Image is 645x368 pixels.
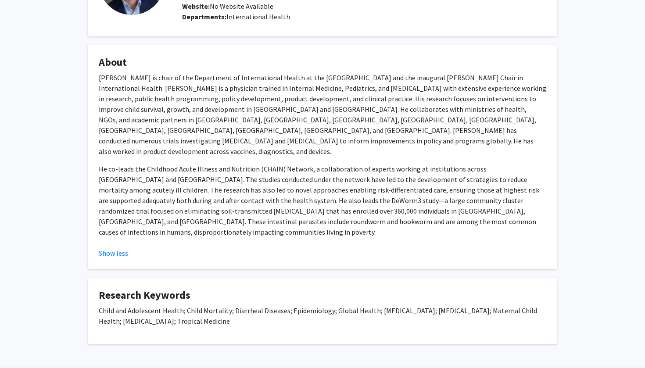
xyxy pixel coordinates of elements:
h4: Research Keywords [99,289,546,302]
b: Website: [182,2,210,11]
p: [PERSON_NAME] is chair of the Department of International Health at the [GEOGRAPHIC_DATA] and the... [99,72,546,157]
h4: About [99,56,546,69]
span: No Website Available [182,2,273,11]
button: Show less [99,248,128,258]
p: He co-leads the Childhood Acute Illness and Nutrition (CHAIN) Network, a collaboration of experts... [99,164,546,237]
p: Child and Adolescent Health; Child Mortality; Diarrheal Diseases; Epidemiology; Global Health; [M... [99,305,546,326]
b: Departments: [182,12,226,21]
span: International Health [226,12,290,21]
iframe: Chat [7,329,37,361]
